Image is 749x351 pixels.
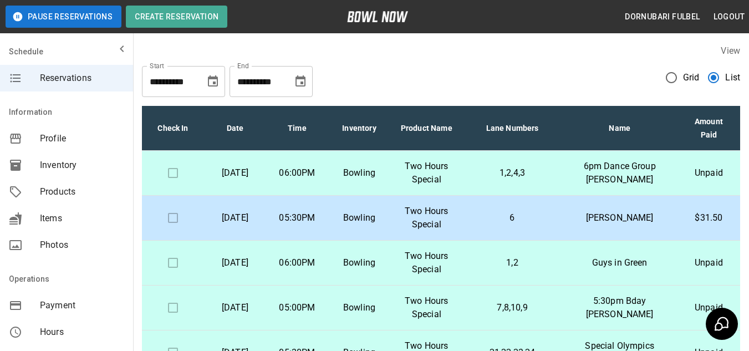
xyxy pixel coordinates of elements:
[213,256,257,269] p: [DATE]
[40,212,124,225] span: Items
[709,7,749,27] button: Logout
[289,70,312,93] button: Choose date, selected date is Oct 2, 2025
[399,250,454,276] p: Two Hours Special
[677,106,740,151] th: Amount Paid
[562,106,677,151] th: Name
[40,72,124,85] span: Reservations
[725,71,740,84] span: List
[472,211,553,225] p: 6
[40,325,124,339] span: Hours
[328,106,390,151] th: Inventory
[213,166,257,180] p: [DATE]
[337,166,381,180] p: Bowling
[686,211,731,225] p: $31.50
[347,11,408,22] img: logo
[275,166,319,180] p: 06:00PM
[266,106,328,151] th: Time
[686,166,731,180] p: Unpaid
[213,301,257,314] p: [DATE]
[571,294,669,321] p: 5:30pm Bday [PERSON_NAME]
[686,256,731,269] p: Unpaid
[337,256,381,269] p: Bowling
[337,211,381,225] p: Bowling
[40,159,124,172] span: Inventory
[399,205,454,231] p: Two Hours Special
[686,301,731,314] p: Unpaid
[620,7,704,27] button: Dornubari Fulbel
[399,160,454,186] p: Two Hours Special
[40,185,124,199] span: Products
[213,211,257,225] p: [DATE]
[40,132,124,145] span: Profile
[472,166,553,180] p: 1,2,4,3
[399,294,454,321] p: Two Hours Special
[40,238,124,252] span: Photos
[463,106,562,151] th: Lane Numbers
[126,6,227,28] button: Create Reservation
[275,301,319,314] p: 05:00PM
[472,256,553,269] p: 1,2
[337,301,381,314] p: Bowling
[142,106,204,151] th: Check In
[6,6,121,28] button: Pause Reservations
[275,211,319,225] p: 05:30PM
[472,301,553,314] p: 7,8,10,9
[204,106,266,151] th: Date
[571,256,669,269] p: Guys in Green
[202,70,224,93] button: Choose date, selected date is Sep 2, 2025
[571,211,669,225] p: [PERSON_NAME]
[683,71,700,84] span: Grid
[40,299,124,312] span: Payment
[721,45,740,56] label: View
[571,160,669,186] p: 6pm Dance Group [PERSON_NAME]
[390,106,463,151] th: Product Name
[275,256,319,269] p: 06:00PM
